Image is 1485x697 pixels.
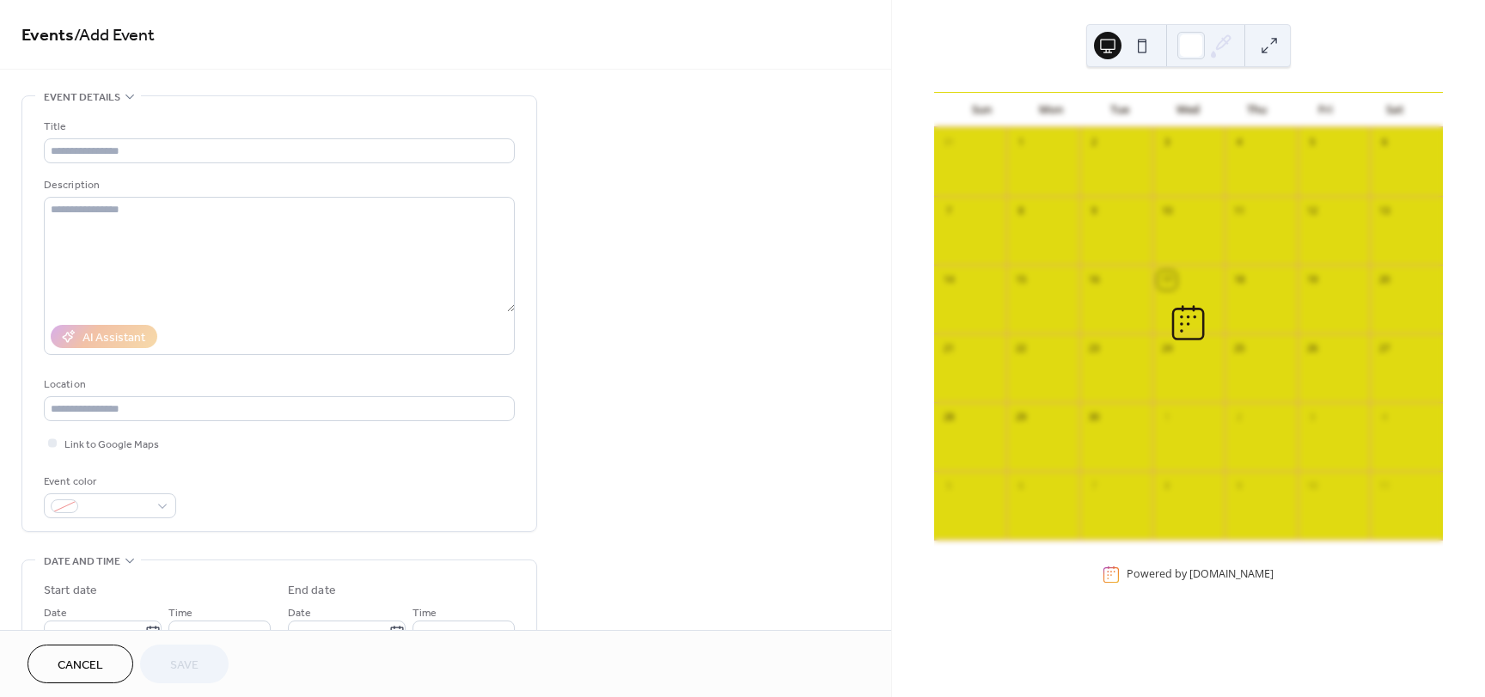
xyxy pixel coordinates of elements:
div: Location [44,376,511,394]
div: 4 [1230,133,1249,152]
div: 25 [1230,339,1249,358]
span: Link to Google Maps [64,436,159,454]
div: Powered by [1127,566,1274,581]
div: 6 [1375,133,1394,152]
div: Wed [1154,93,1223,127]
span: Time [168,604,192,622]
div: Title [44,118,511,136]
div: 15 [1011,271,1030,290]
div: 3 [1158,133,1176,152]
div: 3 [1303,408,1322,427]
div: 24 [1158,339,1176,358]
div: 1 [1011,133,1030,152]
div: 13 [1375,202,1394,221]
a: [DOMAIN_NAME] [1189,566,1274,581]
div: 23 [1085,339,1103,358]
div: 28 [939,408,958,427]
div: Description [44,176,511,194]
div: Tue [1085,93,1154,127]
div: 20 [1375,271,1394,290]
div: 16 [1085,271,1103,290]
div: 8 [1011,202,1030,221]
div: Mon [1017,93,1085,127]
div: 9 [1230,477,1249,496]
div: 19 [1303,271,1322,290]
div: 10 [1158,202,1176,221]
div: Fri [1292,93,1360,127]
div: Event color [44,473,173,491]
div: 6 [1011,477,1030,496]
span: / Add Event [74,19,155,52]
div: 10 [1303,477,1322,496]
div: 14 [939,271,958,290]
div: 18 [1230,271,1249,290]
div: 9 [1085,202,1103,221]
span: Date [44,604,67,622]
div: Sat [1360,93,1429,127]
span: Date and time [44,553,120,571]
button: Cancel [27,645,133,683]
div: 12 [1303,202,1322,221]
div: Sun [948,93,1017,127]
div: 31 [939,133,958,152]
span: Time [412,604,437,622]
span: Event details [44,89,120,107]
div: End date [288,582,336,600]
div: 4 [1375,408,1394,427]
div: 8 [1158,477,1176,496]
div: 30 [1085,408,1103,427]
div: 21 [939,339,958,358]
a: Events [21,19,74,52]
div: 7 [1085,477,1103,496]
div: 1 [1158,408,1176,427]
div: 2 [1230,408,1249,427]
div: 29 [1011,408,1030,427]
div: 26 [1303,339,1322,358]
div: Start date [44,582,97,600]
div: Thu [1223,93,1292,127]
div: 2 [1085,133,1103,152]
div: 5 [939,477,958,496]
span: Date [288,604,311,622]
div: 27 [1375,339,1394,358]
span: Cancel [58,657,103,675]
div: 17 [1158,271,1176,290]
div: 11 [1230,202,1249,221]
div: 11 [1375,477,1394,496]
div: 22 [1011,339,1030,358]
div: 7 [939,202,958,221]
div: 5 [1303,133,1322,152]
